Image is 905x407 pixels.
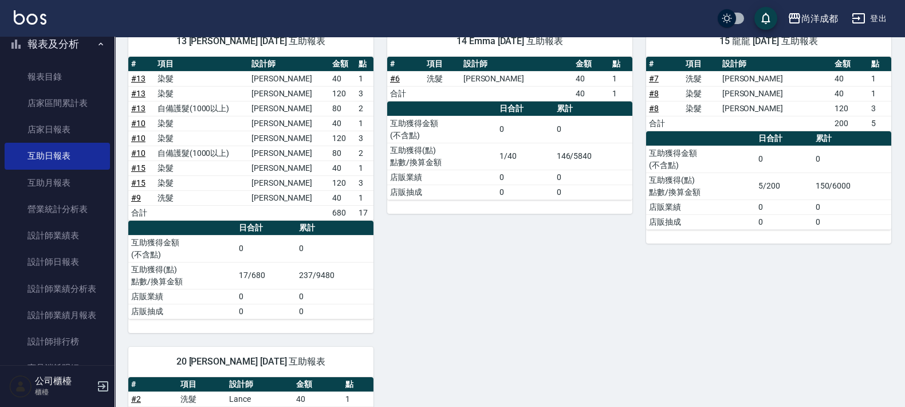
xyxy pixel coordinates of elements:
th: 日合計 [236,221,296,236]
a: #13 [131,89,145,98]
a: #2 [131,394,141,404]
td: [PERSON_NAME] [249,175,329,190]
a: 店家日報表 [5,116,110,143]
td: [PERSON_NAME] [249,71,329,86]
td: 染髮 [155,175,249,190]
table: a dense table [646,131,891,230]
th: 金額 [832,57,868,72]
td: 680 [329,205,356,220]
td: 3 [356,131,373,146]
td: 1/40 [497,143,553,170]
a: 店家區間累計表 [5,90,110,116]
td: 1 [343,392,373,406]
td: 染髮 [155,86,249,101]
th: 日合計 [756,131,812,146]
td: 0 [296,304,373,319]
td: 40 [293,392,343,406]
span: 20 [PERSON_NAME] [DATE] 互助報表 [142,356,360,367]
th: 累計 [296,221,373,236]
th: 項目 [424,57,461,72]
span: 14 Emma [DATE] 互助報表 [401,36,619,47]
td: 1 [356,71,373,86]
td: 染髮 [155,71,249,86]
th: # [128,377,178,392]
a: #8 [649,104,659,113]
td: 2 [356,146,373,161]
td: 洗髮 [424,71,461,86]
table: a dense table [646,57,891,131]
td: 40 [832,86,868,101]
td: 17/680 [236,262,296,289]
td: 1 [868,71,891,86]
td: 洗髮 [155,190,249,205]
td: 40 [329,190,356,205]
td: 自備護髮(1000以上) [155,101,249,116]
th: 點 [356,57,373,72]
td: 40 [329,161,356,175]
th: 點 [868,57,891,72]
td: 染髮 [155,161,249,175]
td: 互助獲得金額 (不含點) [387,116,497,143]
button: 登出 [847,8,891,29]
th: # [387,57,424,72]
th: 項目 [683,57,719,72]
span: 13 [PERSON_NAME] [DATE] 互助報表 [142,36,360,47]
td: 店販抽成 [387,185,497,199]
td: 洗髮 [683,71,719,86]
td: 0 [497,116,553,143]
td: 洗髮 [178,392,227,406]
th: 累計 [813,131,891,146]
a: #13 [131,74,145,83]
th: 金額 [329,57,356,72]
img: Logo [14,10,46,25]
th: 項目 [178,377,227,392]
td: 0 [296,235,373,262]
table: a dense table [128,221,373,319]
th: # [646,57,683,72]
td: 染髮 [155,116,249,131]
td: [PERSON_NAME] [719,86,832,101]
a: 設計師業績月報表 [5,302,110,328]
td: 染髮 [155,131,249,146]
td: 互助獲得金額 (不含點) [646,146,756,173]
button: 尚洋成都 [783,7,843,30]
td: 3 [356,175,373,190]
td: 染髮 [683,101,719,116]
a: #10 [131,134,145,143]
td: 0 [554,116,632,143]
td: [PERSON_NAME] [461,71,573,86]
a: #10 [131,148,145,158]
th: 金額 [293,377,343,392]
img: Person [9,375,32,398]
td: 合計 [387,86,424,101]
a: #7 [649,74,659,83]
td: 店販抽成 [128,304,236,319]
td: 合計 [646,116,683,131]
a: #15 [131,178,145,187]
h5: 公司櫃檯 [35,375,93,387]
th: 項目 [155,57,249,72]
td: 40 [329,116,356,131]
td: 互助獲得金額 (不含點) [128,235,236,262]
th: # [128,57,155,72]
button: save [754,7,777,30]
td: [PERSON_NAME] [249,116,329,131]
table: a dense table [128,57,373,221]
table: a dense table [387,57,632,101]
td: 0 [497,185,553,199]
td: 80 [329,146,356,161]
td: 店販業績 [128,289,236,304]
td: 40 [832,71,868,86]
td: 店販抽成 [646,214,756,229]
a: #15 [131,163,145,173]
td: 0 [813,199,891,214]
td: 0 [236,304,296,319]
a: 營業統計分析表 [5,196,110,222]
td: [PERSON_NAME] [249,190,329,205]
td: 120 [329,86,356,101]
a: 設計師排行榜 [5,328,110,355]
td: 200 [832,116,868,131]
td: 0 [296,289,373,304]
td: 0 [756,146,812,173]
td: 2 [356,101,373,116]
